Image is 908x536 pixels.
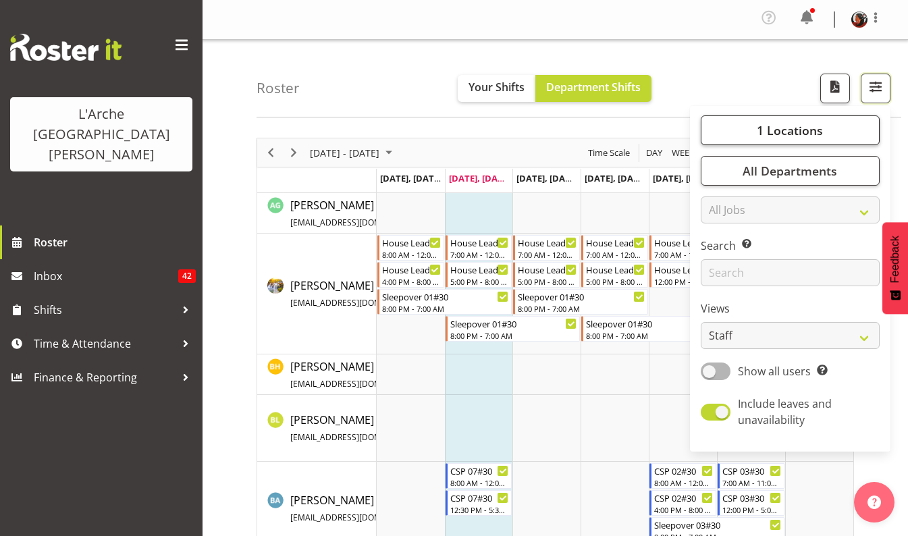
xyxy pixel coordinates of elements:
button: Filter Shifts [861,74,890,103]
button: Your Shifts [458,75,535,102]
div: House Leader 06#30 [654,263,713,276]
button: 1 Locations [701,115,880,145]
span: [DATE], [DATE] [516,172,578,184]
span: [EMAIL_ADDRESS][DOMAIN_NAME] [290,378,425,390]
div: 5:00 PM - 8:00 PM [518,276,577,287]
div: Sleepover 01#30 [450,317,577,330]
div: Bibi Ali"s event - CSP 07#30 Begin From Tuesday, September 2, 2025 at 12:30:00 PM GMT+12:00 Ends ... [446,490,512,516]
div: Sleepover 01#30 [382,290,509,303]
div: Aizza Garduque"s event - House Leader 03#30 Begin From Tuesday, September 2, 2025 at 7:00:00 AM G... [446,235,512,261]
div: House Leader 01#30 [382,236,441,249]
img: cherri-waata-vale45b4d6aa2776c258a6e23f06169d83f5.png [851,11,867,28]
div: House Leader 05#30 [654,236,713,249]
div: Aizza Garduque"s event - Sleepover 01#30 Begin From Wednesday, September 3, 2025 at 8:00:00 PM GM... [513,289,648,315]
div: Aizza Garduque"s event - Sleepover 01#30 Begin From Thursday, September 4, 2025 at 8:00:00 PM GMT... [581,316,716,342]
input: Search [701,259,880,286]
a: [PERSON_NAME][EMAIL_ADDRESS][DOMAIN_NAME] [290,492,479,525]
div: Next [282,138,305,167]
span: Department Shifts [546,80,641,95]
div: Aizza Garduque"s event - House Leader 04#30 Begin From Tuesday, September 2, 2025 at 5:00:00 PM G... [446,262,512,288]
span: Your Shifts [469,80,525,95]
div: Aizza Garduque"s event - Sleepover 01#30 Begin From Tuesday, September 2, 2025 at 8:00:00 PM GMT+... [446,316,581,342]
div: Bibi Ali"s event - CSP 02#30 Begin From Friday, September 5, 2025 at 4:00:00 PM GMT+12:00 Ends At... [649,490,716,516]
div: House Leader 03#30 [450,236,509,249]
a: [PERSON_NAME][EMAIL_ADDRESS][DOMAIN_NAME] [290,197,479,230]
div: Bibi Ali"s event - CSP 07#30 Begin From Tuesday, September 2, 2025 at 8:00:00 AM GMT+12:00 Ends A... [446,463,512,489]
div: 8:00 PM - 7:00 AM [450,330,577,341]
span: [PERSON_NAME] [290,493,479,524]
span: [EMAIL_ADDRESS][DOMAIN_NAME] [290,217,425,228]
div: Bibi Ali"s event - CSP 03#30 Begin From Saturday, September 6, 2025 at 12:00:00 PM GMT+12:00 Ends... [718,490,784,516]
div: 8:00 PM - 7:00 AM [518,303,645,314]
span: Roster [34,232,196,252]
span: [PERSON_NAME] [290,278,479,309]
button: All Departments [701,156,880,186]
button: Time Scale [586,144,633,161]
span: [DATE], [DATE] [380,172,442,184]
div: Aizza Garduque"s event - House Leader 04#30 Begin From Wednesday, September 3, 2025 at 5:00:00 PM... [513,262,580,288]
div: 4:00 PM - 8:00 PM [654,504,713,515]
span: [EMAIL_ADDRESS][DOMAIN_NAME] [290,297,425,309]
div: 8:00 AM - 12:00 PM [654,477,713,488]
span: 42 [178,269,196,283]
span: Day [645,144,664,161]
div: Sleepover 01#30 [518,290,645,303]
div: CSP 07#30 [450,464,509,477]
div: 4:00 PM - 8:00 PM [382,276,441,287]
div: House Leader 02#30 [382,263,441,276]
div: CSP 03#30 [722,491,781,504]
span: Inbox [34,266,178,286]
a: [PERSON_NAME][EMAIL_ADDRESS][DOMAIN_NAME] [290,412,479,444]
div: 12:30 PM - 5:30 PM [450,504,509,515]
div: Bibi Ali"s event - CSP 02#30 Begin From Friday, September 5, 2025 at 8:00:00 AM GMT+12:00 Ends At... [649,463,716,489]
div: House Leader 04#30 [518,263,577,276]
td: Aizza Garduque resource [257,234,377,354]
td: Ben Hammond resource [257,354,377,395]
div: House Leader 04#30 [450,263,509,276]
span: [PERSON_NAME] [290,359,479,390]
a: [PERSON_NAME][EMAIL_ADDRESS][DOMAIN_NAME] [290,277,479,310]
span: [EMAIL_ADDRESS][DOMAIN_NAME] [290,512,425,523]
div: 7:00 AM - 12:00 PM [450,249,509,260]
span: Feedback [889,236,901,283]
button: Department Shifts [535,75,651,102]
div: Aizza Garduque"s event - House Leader 06#30 Begin From Friday, September 5, 2025 at 12:00:00 PM G... [649,262,716,288]
span: Week [670,144,696,161]
button: September 01 - 07, 2025 [308,144,398,161]
td: Benny Liew resource [257,395,377,462]
span: Show all users [738,364,811,379]
div: 7:00 AM - 12:00 PM [518,249,577,260]
button: Feedback - Show survey [882,222,908,314]
img: Rosterit website logo [10,34,122,61]
div: House Leader 04#30 [586,263,645,276]
div: Sleepover 01#30 [586,317,713,330]
div: Previous [259,138,282,167]
button: Next [285,144,303,161]
span: [DATE], [DATE] [653,172,714,184]
button: Timeline Day [644,144,665,161]
button: Download a PDF of the roster according to the set date range. [820,74,850,103]
label: Views [701,300,880,317]
div: 12:00 PM - 5:00 PM [722,504,781,515]
div: 7:00 AM - 11:00 AM [722,477,781,488]
span: 1 Locations [757,122,823,138]
div: House Leader 03#30 [518,236,577,249]
div: 7:00 AM - 11:00 AM [654,249,713,260]
div: House Leader 03#30 [586,236,645,249]
div: L'Arche [GEOGRAPHIC_DATA][PERSON_NAME] [24,104,179,165]
div: 8:00 PM - 7:00 AM [382,303,509,314]
div: Aizza Garduque"s event - House Leader 01#30 Begin From Monday, September 1, 2025 at 8:00:00 AM GM... [377,235,444,261]
div: 5:00 PM - 8:00 PM [586,276,645,287]
span: Time & Attendance [34,333,176,354]
div: CSP 03#30 [722,464,781,477]
img: help-xxl-2.png [867,495,881,509]
span: Time Scale [587,144,631,161]
td: Adrian Garduque resource [257,193,377,234]
div: Aizza Garduque"s event - Sleepover 01#30 Begin From Monday, September 1, 2025 at 8:00:00 PM GMT+1... [377,289,512,315]
span: [PERSON_NAME] [290,198,479,229]
div: 8:00 AM - 12:00 PM [450,477,509,488]
span: Include leaves and unavailability [738,396,832,427]
div: Sleepover 03#30 [654,518,781,531]
div: CSP 07#30 [450,491,509,504]
span: [DATE], [DATE] [585,172,646,184]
